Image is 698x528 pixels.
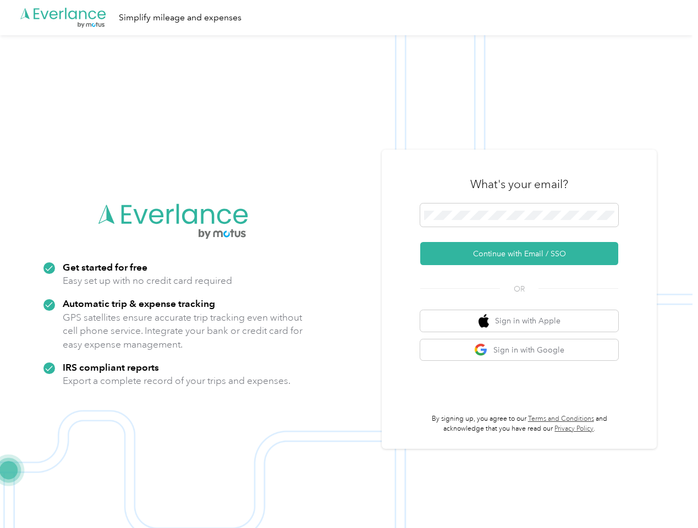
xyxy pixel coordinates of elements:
h3: What's your email? [470,177,568,192]
p: Easy set up with no credit card required [63,274,232,288]
span: OR [500,283,538,295]
button: google logoSign in with Google [420,339,618,361]
button: Continue with Email / SSO [420,242,618,265]
a: Privacy Policy [554,425,593,433]
p: GPS satellites ensure accurate trip tracking even without cell phone service. Integrate your bank... [63,311,303,351]
strong: Get started for free [63,261,147,273]
strong: IRS compliant reports [63,361,159,373]
img: google logo [474,343,488,357]
a: Terms and Conditions [528,415,594,423]
img: apple logo [479,314,490,328]
p: By signing up, you agree to our and acknowledge that you have read our . [420,414,618,433]
button: apple logoSign in with Apple [420,310,618,332]
strong: Automatic trip & expense tracking [63,298,215,309]
p: Export a complete record of your trips and expenses. [63,374,290,388]
div: Simplify mileage and expenses [119,11,241,25]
